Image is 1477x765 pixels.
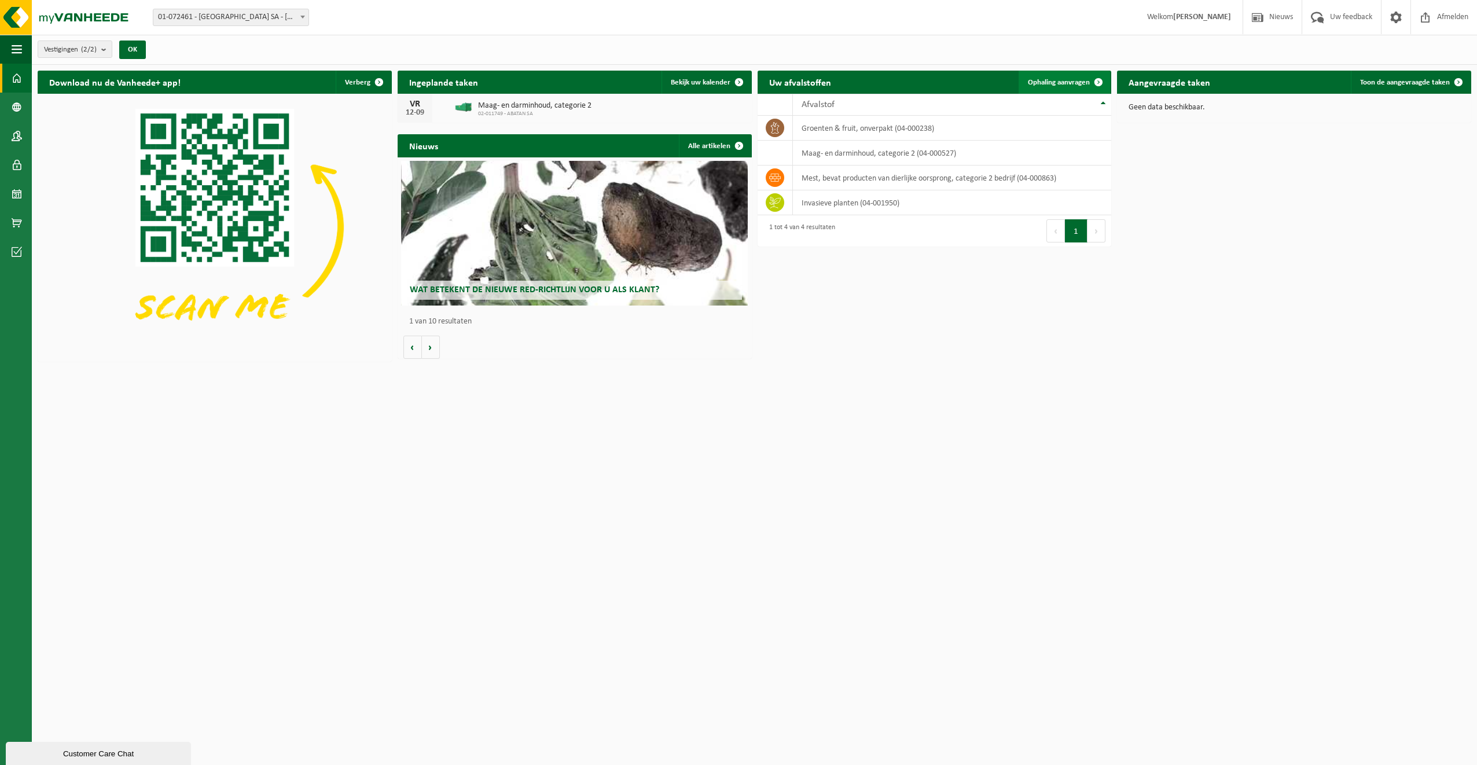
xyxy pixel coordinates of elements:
span: Afvalstof [802,100,835,109]
span: Wat betekent de nieuwe RED-richtlijn voor u als klant? [410,285,659,295]
button: OK [119,41,146,59]
h2: Nieuws [398,134,450,157]
iframe: chat widget [6,740,193,765]
button: Vestigingen(2/2) [38,41,112,58]
td: invasieve planten (04-001950) [793,190,1112,215]
button: Vorige [403,336,422,359]
span: 02-011749 - ABATAN SA [478,111,591,117]
button: Previous [1046,219,1065,242]
span: 01-072461 - ABATTOIR SA - ANDERLECHT [153,9,308,25]
a: Ophaling aanvragen [1019,71,1110,94]
a: Toon de aangevraagde taken [1351,71,1470,94]
a: Bekijk uw kalender [662,71,751,94]
span: Maag- en darminhoud, categorie 2 [478,101,591,111]
h2: Ingeplande taken [398,71,490,93]
img: HK-XO-16-GN-00 [454,102,473,112]
span: Verberg [345,79,370,86]
img: Download de VHEPlus App [38,94,392,359]
p: Geen data beschikbaar. [1129,104,1460,112]
button: Verberg [336,71,391,94]
count: (2/2) [81,46,97,53]
h2: Aangevraagde taken [1117,71,1222,93]
button: 1 [1065,219,1087,242]
span: 01-072461 - ABATTOIR SA - ANDERLECHT [153,9,309,26]
button: Volgende [422,336,440,359]
td: groenten & fruit, onverpakt (04-000238) [793,116,1112,141]
span: Ophaling aanvragen [1028,79,1090,86]
span: Vestigingen [44,41,97,58]
td: maag- en darminhoud, categorie 2 (04-000527) [793,141,1112,165]
span: Bekijk uw kalender [671,79,730,86]
div: 1 tot 4 van 4 resultaten [763,218,835,244]
p: 1 van 10 resultaten [409,318,746,326]
h2: Download nu de Vanheede+ app! [38,71,192,93]
div: 12-09 [403,109,427,117]
div: VR [403,100,427,109]
strong: [PERSON_NAME] [1173,13,1231,21]
a: Wat betekent de nieuwe RED-richtlijn voor u als klant? [401,161,748,306]
button: Next [1087,219,1105,242]
span: Toon de aangevraagde taken [1360,79,1450,86]
h2: Uw afvalstoffen [758,71,843,93]
a: Alle artikelen [679,134,751,157]
td: mest, bevat producten van dierlijke oorsprong, categorie 2 bedrijf (04-000863) [793,165,1112,190]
